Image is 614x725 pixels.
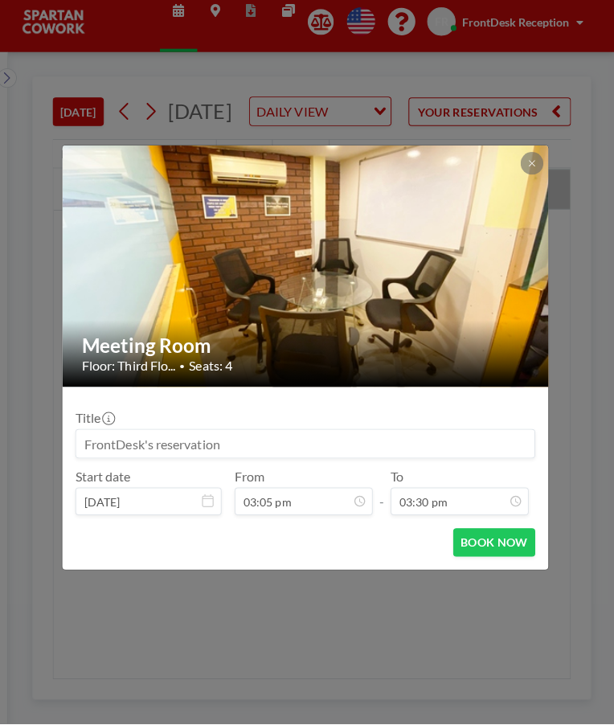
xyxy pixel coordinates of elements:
[80,434,534,461] input: FrontDesk's reservation
[80,414,117,430] label: Title
[391,472,404,488] label: To
[453,531,534,559] button: BOOK NOW
[80,472,134,488] label: Start date
[86,338,530,362] h2: Meeting Room
[192,362,235,379] span: Seats: 4
[182,365,188,377] span: •
[380,477,385,513] span: -
[67,91,549,453] img: 537.jpg
[237,472,267,488] label: From
[86,362,178,379] span: Floor: Third Flo...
